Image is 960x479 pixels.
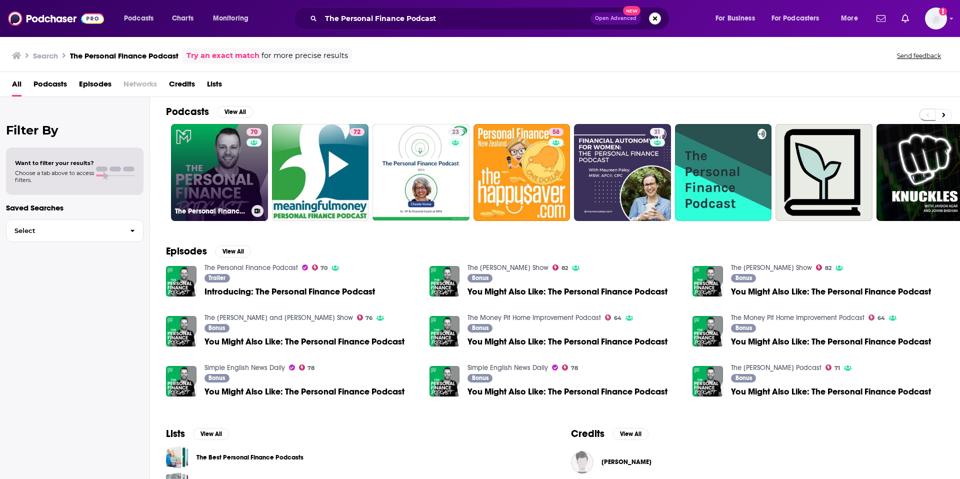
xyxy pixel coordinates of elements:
img: You Might Also Like: The Personal Finance Podcast [429,316,460,346]
h3: The Personal Finance Podcast [70,51,178,60]
img: You Might Also Like: The Personal Finance Podcast [692,316,723,346]
a: 64 [605,314,621,320]
a: You Might Also Like: The Personal Finance Podcast [467,337,667,346]
a: 71 [825,364,840,370]
button: Open AdvancedNew [590,12,641,24]
a: Credits [169,76,195,96]
span: Open Advanced [595,16,636,21]
span: 82 [561,266,568,270]
a: Lacey Langford [571,451,593,473]
span: 70 [320,266,327,270]
h2: Filter By [6,123,143,137]
span: For Business [715,11,755,25]
a: CreditsView All [571,427,648,440]
a: 23 [448,128,463,136]
span: Logged in as JamesRod2024 [925,7,947,29]
a: Lists [207,76,222,96]
a: 31 [650,128,664,136]
span: [PERSON_NAME] [601,458,651,466]
a: PodcastsView All [166,105,253,118]
a: You Might Also Like: The Personal Finance Podcast [731,287,931,296]
a: The Money Pit Home Improvement Podcast [731,313,864,322]
a: The Sarah Fraser Show [731,263,812,272]
a: 70 [246,128,261,136]
a: 72 [272,124,369,221]
span: Introducing: The Personal Finance Podcast [204,287,375,296]
button: View All [215,245,251,257]
img: Introducing: The Personal Finance Podcast [166,266,196,296]
span: For Podcasters [771,11,819,25]
a: 58 [473,124,570,221]
a: Podchaser - Follow, Share and Rate Podcasts [8,9,104,28]
a: The Best Personal Finance Podcasts [196,452,303,463]
a: 78 [562,364,578,370]
button: View All [217,106,253,118]
a: Show notifications dropdown [872,10,889,27]
span: 70 [250,127,257,137]
button: Send feedback [894,51,944,60]
h2: Episodes [166,245,207,257]
a: ListsView All [166,427,229,440]
a: Charts [165,10,199,26]
a: You Might Also Like: The Personal Finance Podcast [692,366,723,396]
span: 78 [307,366,314,370]
a: All [12,76,21,96]
a: 78 [299,364,315,370]
a: 76 [357,314,373,320]
a: The Adam and Dr. Drew Show [204,313,353,322]
span: Want to filter your results? [15,159,94,166]
a: You Might Also Like: The Personal Finance Podcast [467,287,667,296]
a: You Might Also Like: The Personal Finance Podcast [467,387,667,396]
h2: Lists [166,427,185,440]
p: Saved Searches [6,203,143,212]
img: You Might Also Like: The Personal Finance Podcast [692,266,723,296]
span: Bonus [208,375,225,381]
img: User Profile [925,7,947,29]
a: 82 [816,264,831,270]
span: You Might Also Like: The Personal Finance Podcast [204,337,404,346]
span: Bonus [208,325,225,331]
input: Search podcasts, credits, & more... [321,10,590,26]
img: You Might Also Like: The Personal Finance Podcast [429,266,460,296]
a: Try an exact match [186,50,259,61]
button: open menu [206,10,261,26]
span: 23 [452,127,459,137]
a: You Might Also Like: The Personal Finance Podcast [204,387,404,396]
button: Select [6,219,143,242]
button: open menu [708,10,767,26]
a: Simple English News Daily [467,363,548,372]
a: Show notifications dropdown [897,10,913,27]
a: You Might Also Like: The Personal Finance Podcast [731,387,931,396]
span: 64 [877,316,885,320]
a: 64 [868,314,885,320]
button: Show profile menu [925,7,947,29]
span: Bonus [472,375,488,381]
span: Networks [123,76,157,96]
span: 64 [614,316,621,320]
a: Episodes [79,76,111,96]
a: The Colin Cowherd Podcast [731,363,821,372]
span: Choose a tab above to access filters. [15,169,94,183]
span: Select [6,227,122,234]
a: The Best Personal Finance Podcasts [166,446,188,468]
a: 58 [548,128,563,136]
span: 71 [834,366,840,370]
h3: The Personal Finance Podcast [175,207,247,215]
span: Bonus [472,325,488,331]
span: Podcasts [33,76,67,96]
img: You Might Also Like: The Personal Finance Podcast [166,316,196,346]
span: New [623,6,641,15]
span: You Might Also Like: The Personal Finance Podcast [731,337,931,346]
